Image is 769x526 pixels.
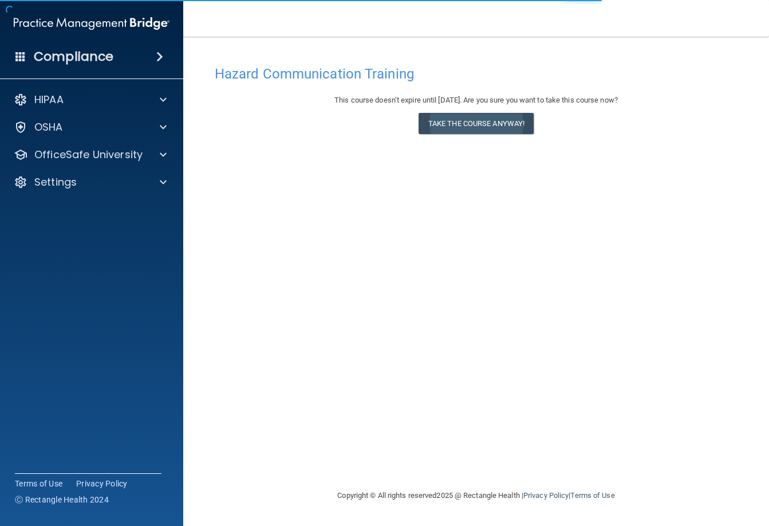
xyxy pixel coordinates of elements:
h4: Compliance [34,49,113,65]
a: Privacy Policy [76,478,128,489]
a: OSHA [14,120,167,134]
a: OfficeSafe University [14,148,167,162]
img: PMB logo [14,12,169,35]
p: OSHA [34,120,63,134]
p: Settings [34,175,77,189]
div: Copyright © All rights reserved 2025 @ Rectangle Health | | [267,477,685,514]
button: Take the course anyway! [419,113,534,134]
a: HIPAA [14,93,167,107]
p: OfficeSafe University [34,148,143,162]
p: HIPAA [34,93,64,107]
a: Privacy Policy [523,491,569,500]
a: Terms of Use [15,478,62,489]
h4: Hazard Communication Training [215,66,738,81]
a: Settings [14,175,167,189]
div: This course doesn’t expire until [DATE]. Are you sure you want to take this course now? [215,93,738,107]
a: Terms of Use [570,491,614,500]
span: Ⓒ Rectangle Health 2024 [15,494,109,505]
